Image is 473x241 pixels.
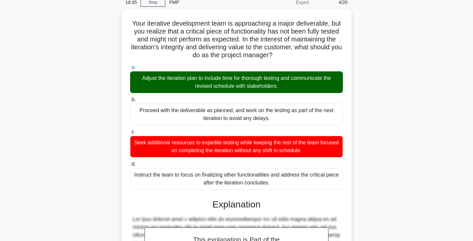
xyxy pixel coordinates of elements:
div: Proceed with the deliverable as planned, and work on the testing as part of the next iteration to... [130,104,343,125]
div: Seek additional resources to expedite testing while keeping the rest of the team focused on compl... [130,136,343,157]
span: b. [131,97,136,102]
span: a. [131,64,136,70]
span: c. [131,129,135,134]
h5: Your iterative development team is approaching a major deliverable, but you realize that a critic... [129,19,344,60]
h3: Explanation [134,199,339,210]
span: d. [131,161,136,167]
div: Adjust the iteration plan to include time for thorough testing and communicate the revised schedu... [130,71,343,93]
div: Instruct the team to focus on finalizing other functionalities and address the critical piece aft... [130,168,343,190]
